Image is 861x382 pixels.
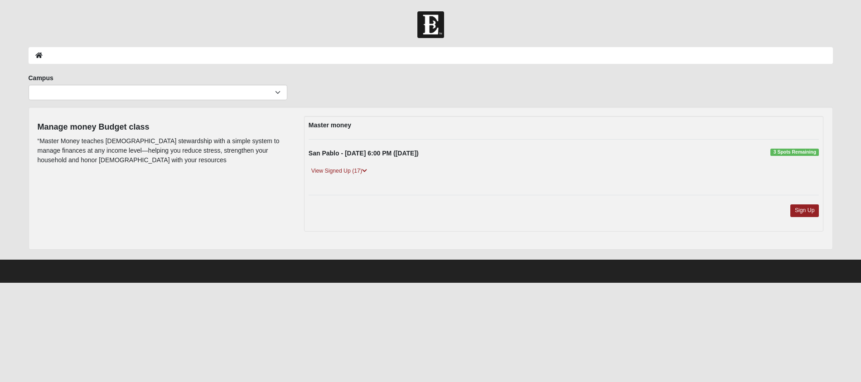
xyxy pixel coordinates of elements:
h4: Manage money Budget class [38,122,290,132]
strong: Master money [309,121,351,129]
label: Campus [29,73,53,82]
img: Church of Eleven22 Logo [417,11,444,38]
span: 3 Spots Remaining [770,149,819,156]
strong: San Pablo - [DATE] 6:00 PM ([DATE]) [309,150,419,157]
a: View Signed Up (17) [309,166,370,176]
p: “Master Money teaches [DEMOGRAPHIC_DATA] stewardship with a simple system to manage finances at a... [38,136,290,165]
a: Sign Up [790,204,819,217]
